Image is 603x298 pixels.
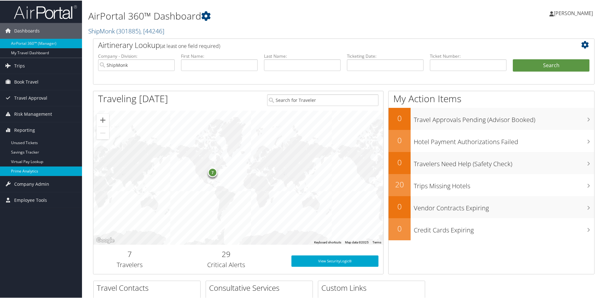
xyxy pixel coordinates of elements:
h3: Travel Approvals Pending (Advisor Booked) [414,112,594,124]
span: Trips [14,57,25,73]
a: 0Travel Approvals Pending (Advisor Booked) [389,107,594,129]
div: 7 [208,167,217,177]
h2: 7 [98,248,161,259]
h2: Consultative Services [209,282,313,293]
h2: 0 [389,201,411,211]
h2: Custom Links [321,282,425,293]
button: Zoom in [97,113,109,126]
h1: AirPortal 360™ Dashboard [88,9,429,22]
a: 20Trips Missing Hotels [389,173,594,196]
button: Search [513,59,589,71]
h1: Traveling [DATE] [98,91,168,105]
a: 0Vendor Contracts Expiring [389,196,594,218]
a: ShipMonk [88,26,164,35]
span: Risk Management [14,106,52,121]
label: First Name: [181,52,258,59]
span: Travel Approval [14,90,47,105]
h3: Travelers [98,260,161,269]
h2: 0 [389,112,411,123]
h2: 0 [389,156,411,167]
span: , [ 44246 ] [140,26,164,35]
h2: 20 [389,178,411,189]
button: Keyboard shortcuts [314,240,341,244]
h3: Credit Cards Expiring [414,222,594,234]
label: Last Name: [264,52,341,59]
h2: Travel Contacts [97,282,200,293]
h2: 0 [389,134,411,145]
h2: Airtinerary Lookup [98,39,548,50]
input: Search for Traveler [267,94,378,105]
h1: My Action Items [389,91,594,105]
span: ( 301885 ) [116,26,140,35]
a: Open this area in Google Maps (opens a new window) [95,236,116,244]
span: Company Admin [14,176,49,191]
span: Map data ©2025 [345,240,369,243]
span: Reporting [14,122,35,137]
a: Terms (opens in new tab) [372,240,381,243]
a: View SecurityLogic® [291,255,378,266]
h2: 0 [389,223,411,233]
button: Zoom out [97,126,109,139]
img: Google [95,236,116,244]
a: 0Travelers Need Help (Safety Check) [389,151,594,173]
h3: Hotel Payment Authorizations Failed [414,134,594,146]
span: Book Travel [14,73,38,89]
label: Ticket Number: [430,52,506,59]
a: 0Credit Cards Expiring [389,218,594,240]
a: 0Hotel Payment Authorizations Failed [389,129,594,151]
span: Employee Tools [14,192,47,207]
label: Company - Division: [98,52,175,59]
span: Dashboards [14,22,40,38]
img: airportal-logo.png [14,4,77,19]
h3: Travelers Need Help (Safety Check) [414,156,594,168]
h3: Trips Missing Hotels [414,178,594,190]
label: Ticketing Date: [347,52,424,59]
h3: Critical Alerts [171,260,282,269]
a: [PERSON_NAME] [549,3,599,22]
h3: Vendor Contracts Expiring [414,200,594,212]
h2: 29 [171,248,282,259]
span: [PERSON_NAME] [554,9,593,16]
span: (at least one field required) [160,42,220,49]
